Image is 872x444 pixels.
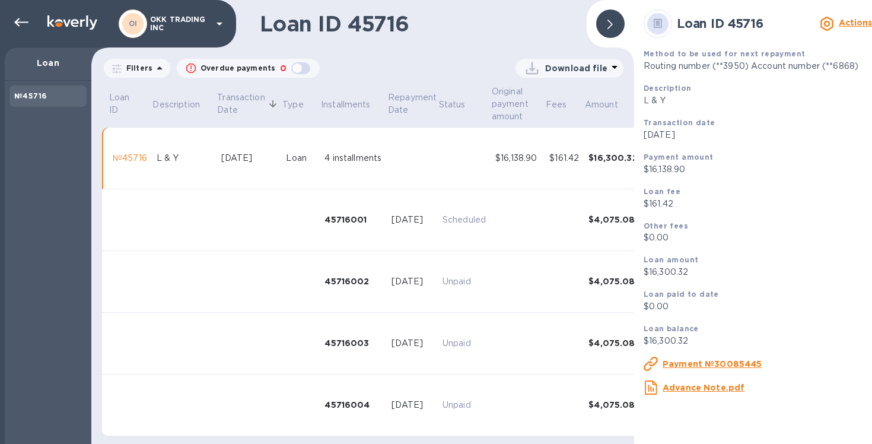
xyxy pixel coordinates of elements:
p: Scheduled [443,214,486,226]
b: Loan amount [644,255,698,264]
b: Loan paid to date [644,290,719,299]
p: Original payment amount [492,85,529,123]
b: №45716 [14,91,46,100]
u: Advance Note.pdf [663,383,744,392]
div: $4,075.08 [588,399,638,411]
span: Transaction Date [217,91,280,116]
p: Type [282,99,304,111]
span: Fees [546,99,583,111]
p: Description [152,99,199,111]
div: [DATE] [392,337,433,350]
span: Loan ID [109,91,151,116]
p: Loan ID [109,91,135,116]
div: [DATE] [392,214,433,226]
p: 0 [280,62,287,75]
b: Description [644,84,691,93]
div: L & Y [157,152,212,164]
div: [DATE] [221,152,277,164]
div: $4,075.08 [588,275,638,287]
div: 45716004 [324,399,382,411]
div: $161.42 [549,152,579,164]
div: [DATE] [392,399,433,411]
u: Payment №30085445 [663,359,762,369]
p: Unpaid [443,399,486,411]
p: Amount [585,99,618,111]
div: №45716 [113,152,147,164]
h1: Loan ID 45716 [260,11,577,36]
p: Fees [546,99,567,111]
span: Type [282,99,319,111]
b: Loan fee [644,187,680,196]
b: Loan balance [644,324,699,333]
div: [DATE] [392,275,433,288]
b: Transaction date [644,118,715,127]
button: Overdue payments0 [177,59,320,78]
div: 45716001 [324,214,382,226]
p: OKK TRADING INC [150,15,209,32]
img: Logo [47,15,97,30]
div: Loan [286,152,315,164]
div: 45716002 [324,275,382,287]
p: Transaction Date [217,91,265,116]
p: Unpaid [443,337,486,350]
span: Amount [585,99,634,111]
b: Method to be used for next repayment [644,49,805,58]
div: 4 installments [324,152,382,164]
p: Overdue payments [201,63,275,74]
span: Description [152,99,215,111]
div: $16,300.32 [588,152,638,164]
div: $16,138.90 [495,152,540,164]
p: Unpaid [443,275,486,288]
span: Original payment amount [492,85,544,123]
b: OI [129,19,138,28]
div: $4,075.08 [588,214,638,226]
b: Other fees [644,221,688,230]
b: Loan ID 45716 [677,16,763,31]
p: Filters [122,63,152,73]
p: Repayment Date [388,91,437,116]
p: Installments [321,99,371,111]
span: Installments [321,99,386,111]
p: Download file [545,62,607,74]
div: $4,075.08 [588,337,638,349]
div: 45716003 [324,337,382,349]
b: Payment amount [644,153,714,161]
p: Status [439,99,466,111]
p: Loan [14,57,82,69]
